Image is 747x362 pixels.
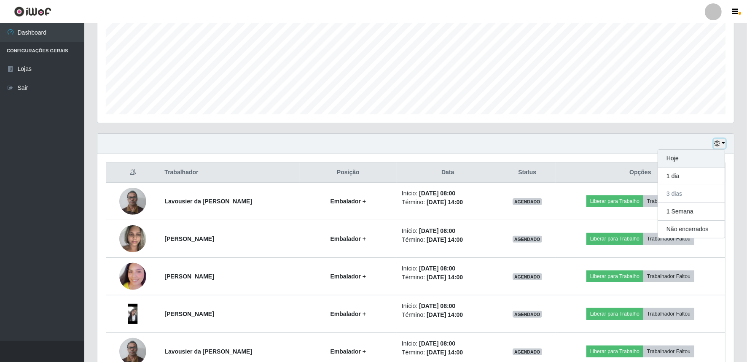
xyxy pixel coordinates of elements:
time: [DATE] 08:00 [419,340,455,347]
strong: Embalador + [331,348,366,355]
strong: Embalador + [331,273,366,280]
strong: Embalador + [331,311,366,317]
strong: [PERSON_NAME] [164,273,214,280]
li: Início: [402,264,494,273]
time: [DATE] 14:00 [427,236,463,243]
th: Opções [556,163,726,183]
strong: Lavousier da [PERSON_NAME] [164,348,252,355]
li: Término: [402,198,494,207]
li: Término: [402,273,494,282]
img: CoreUI Logo [14,6,51,17]
li: Término: [402,311,494,319]
span: AGENDADO [513,236,542,243]
button: Não encerrados [658,221,725,238]
button: Hoje [658,150,725,167]
li: Início: [402,189,494,198]
button: Trabalhador Faltou [643,308,694,320]
th: Status [499,163,556,183]
time: [DATE] 14:00 [427,199,463,205]
th: Data [397,163,499,183]
img: 1698691643717.jpeg [119,252,146,300]
button: Trabalhador Faltou [643,346,694,357]
li: Início: [402,339,494,348]
button: 1 dia [658,167,725,185]
li: Início: [402,227,494,235]
li: Término: [402,235,494,244]
time: [DATE] 08:00 [419,265,455,272]
strong: Embalador + [331,235,366,242]
button: 1 Semana [658,203,725,221]
time: [DATE] 14:00 [427,274,463,281]
span: AGENDADO [513,198,542,205]
button: Trabalhador Faltou [643,195,694,207]
time: [DATE] 14:00 [427,311,463,318]
button: Trabalhador Faltou [643,270,694,282]
time: [DATE] 14:00 [427,349,463,356]
strong: Embalador + [331,198,366,205]
time: [DATE] 08:00 [419,227,455,234]
th: Posição [300,163,397,183]
time: [DATE] 08:00 [419,303,455,309]
span: AGENDADO [513,348,542,355]
th: Trabalhador [159,163,299,183]
button: 3 dias [658,185,725,203]
button: Trabalhador Faltou [643,233,694,245]
button: Liberar para Trabalho [586,195,643,207]
button: Liberar para Trabalho [586,270,643,282]
span: AGENDADO [513,273,542,280]
img: 1737655206181.jpeg [119,304,146,324]
li: Início: [402,302,494,311]
span: AGENDADO [513,311,542,318]
button: Liberar para Trabalho [586,308,643,320]
strong: [PERSON_NAME] [164,311,214,317]
strong: [PERSON_NAME] [164,235,214,242]
button: Liberar para Trabalho [586,233,643,245]
strong: Lavousier da [PERSON_NAME] [164,198,252,205]
img: 1746326143997.jpeg [119,183,146,219]
img: 1749078762864.jpeg [119,221,146,257]
li: Término: [402,348,494,357]
button: Liberar para Trabalho [586,346,643,357]
time: [DATE] 08:00 [419,190,455,197]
